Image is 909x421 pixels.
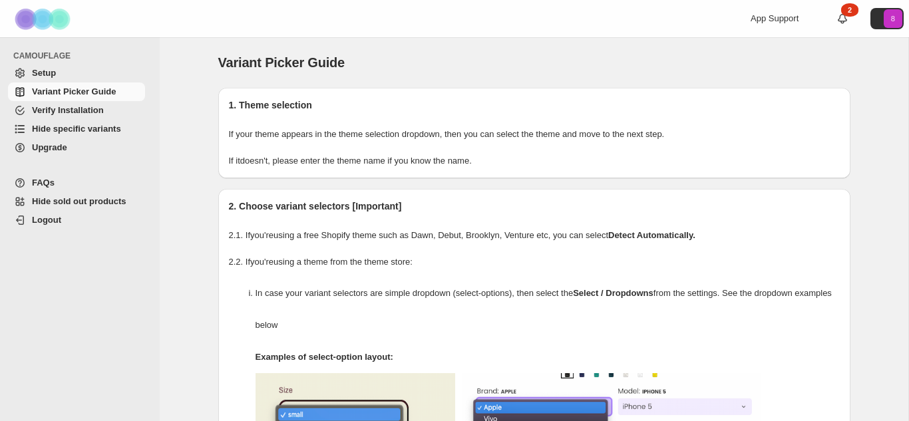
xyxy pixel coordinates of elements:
[751,13,799,23] span: App Support
[608,230,695,240] strong: Detect Automatically.
[13,51,150,61] span: CAMOUFLAGE
[32,86,116,96] span: Variant Picker Guide
[8,174,145,192] a: FAQs
[32,105,104,115] span: Verify Installation
[891,15,895,23] text: 8
[8,192,145,211] a: Hide sold out products
[884,9,902,28] span: Avatar with initials 8
[32,215,61,225] span: Logout
[8,120,145,138] a: Hide specific variants
[229,128,840,141] p: If your theme appears in the theme selection dropdown, then you can select the theme and move to ...
[229,200,840,213] h2: 2. Choose variant selectors [Important]
[836,12,849,25] a: 2
[32,68,56,78] span: Setup
[8,64,145,82] a: Setup
[573,288,653,298] strong: Select / Dropdowns
[229,98,840,112] h2: 1. Theme selection
[8,211,145,229] a: Logout
[8,82,145,101] a: Variant Picker Guide
[32,124,121,134] span: Hide specific variants
[256,277,840,341] p: In case your variant selectors are simple dropdown (select-options), then select the from the set...
[32,196,126,206] span: Hide sold out products
[32,178,55,188] span: FAQs
[11,1,77,37] img: Camouflage
[8,101,145,120] a: Verify Installation
[229,154,840,168] p: If it doesn't , please enter the theme name if you know the name.
[218,55,345,70] span: Variant Picker Guide
[8,138,145,157] a: Upgrade
[870,8,904,29] button: Avatar with initials 8
[256,352,393,362] strong: Examples of select-option layout:
[841,3,858,17] div: 2
[32,142,67,152] span: Upgrade
[229,229,840,242] p: 2.1. If you're using a free Shopify theme such as Dawn, Debut, Brooklyn, Venture etc, you can select
[229,255,840,269] p: 2.2. If you're using a theme from the theme store:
